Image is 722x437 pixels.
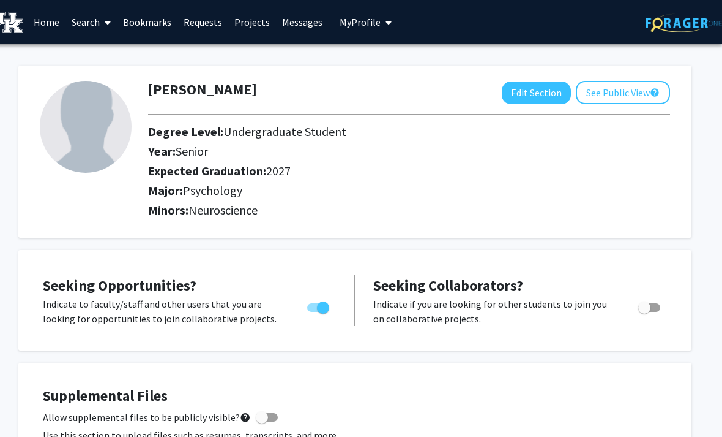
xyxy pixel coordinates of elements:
[240,410,251,425] mat-icon: help
[223,124,346,139] span: Undergraduate Student
[373,297,615,326] p: Indicate if you are looking for other students to join you on collaborative projects.
[117,1,177,44] a: Bookmarks
[228,1,276,44] a: Projects
[28,1,65,44] a: Home
[176,143,208,159] span: Senior
[148,164,586,178] h2: Expected Graduation:
[373,276,523,295] span: Seeking Collaborators?
[177,1,228,44] a: Requests
[650,85,660,100] mat-icon: help
[188,202,258,218] span: Neuroscience
[576,81,670,104] button: See Public View
[43,410,251,425] span: Allow supplemental files to be publicly visible?
[43,276,196,295] span: Seeking Opportunities?
[340,16,381,28] span: My Profile
[148,81,257,99] h1: [PERSON_NAME]
[302,297,336,315] div: Toggle
[148,124,586,139] h2: Degree Level:
[9,382,52,428] iframe: Chat
[65,1,117,44] a: Search
[502,82,571,104] button: Edit Section
[43,297,284,326] p: Indicate to faculty/staff and other users that you are looking for opportunities to join collabor...
[40,81,132,173] img: Profile Picture
[43,387,667,405] h4: Supplemental Files
[148,144,586,159] h2: Year:
[266,163,291,178] span: 2027
[633,297,667,315] div: Toggle
[276,1,329,44] a: Messages
[183,183,242,198] span: Psychology
[148,203,670,218] h2: Minors:
[646,13,722,32] img: ForagerOne Logo
[148,183,670,198] h2: Major:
